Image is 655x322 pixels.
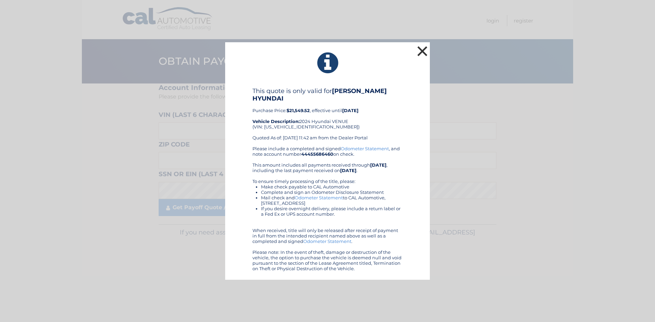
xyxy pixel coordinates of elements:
a: Odometer Statement [303,239,351,244]
li: Make check payable to CAL Automotive [261,184,403,189]
li: Mail check and to CAL Automotive, [STREET_ADDRESS] [261,195,403,206]
b: [DATE] [340,168,356,173]
b: 44455686460 [301,151,333,157]
b: [DATE] [370,162,387,168]
b: $21,549.52 [287,108,310,113]
li: If you desire overnight delivery, please include a return label or a Fed Ex or UPS account number. [261,206,403,217]
div: Purchase Price: , effective until 2024 Hyundai VENUE (VIN: [US_VEHICLE_IDENTIFICATION_NUMBER]) Qu... [252,87,403,146]
b: [DATE] [342,108,359,113]
div: Please include a completed and signed , and note account number on check. This amount includes al... [252,146,403,271]
button: × [416,44,429,58]
a: Odometer Statement [295,195,343,200]
li: Complete and sign an Odometer Disclosure Statement [261,189,403,195]
strong: Vehicle Description: [252,119,300,124]
b: [PERSON_NAME] HYUNDAI [252,87,387,102]
a: Odometer Statement [341,146,389,151]
h4: This quote is only valid for [252,87,403,102]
